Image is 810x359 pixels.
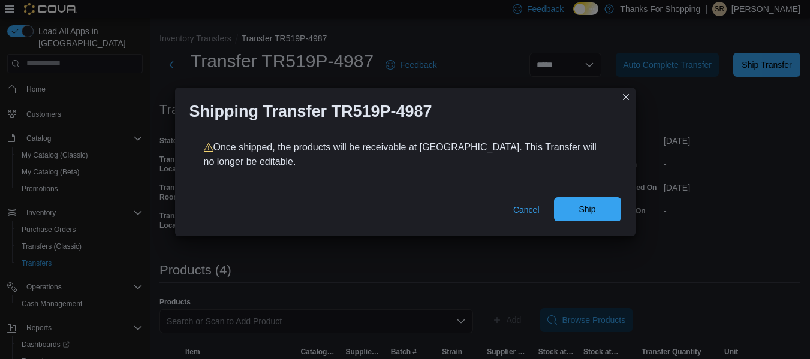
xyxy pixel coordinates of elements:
[579,203,595,215] span: Ship
[513,204,540,216] span: Cancel
[508,198,544,222] button: Cancel
[619,90,633,104] button: Closes this modal window
[189,102,432,121] h1: Shipping Transfer TR519P-4987
[204,140,607,169] p: Once shipped, the products will be receivable at [GEOGRAPHIC_DATA]. This Transfer will no longer ...
[554,197,621,221] button: Ship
